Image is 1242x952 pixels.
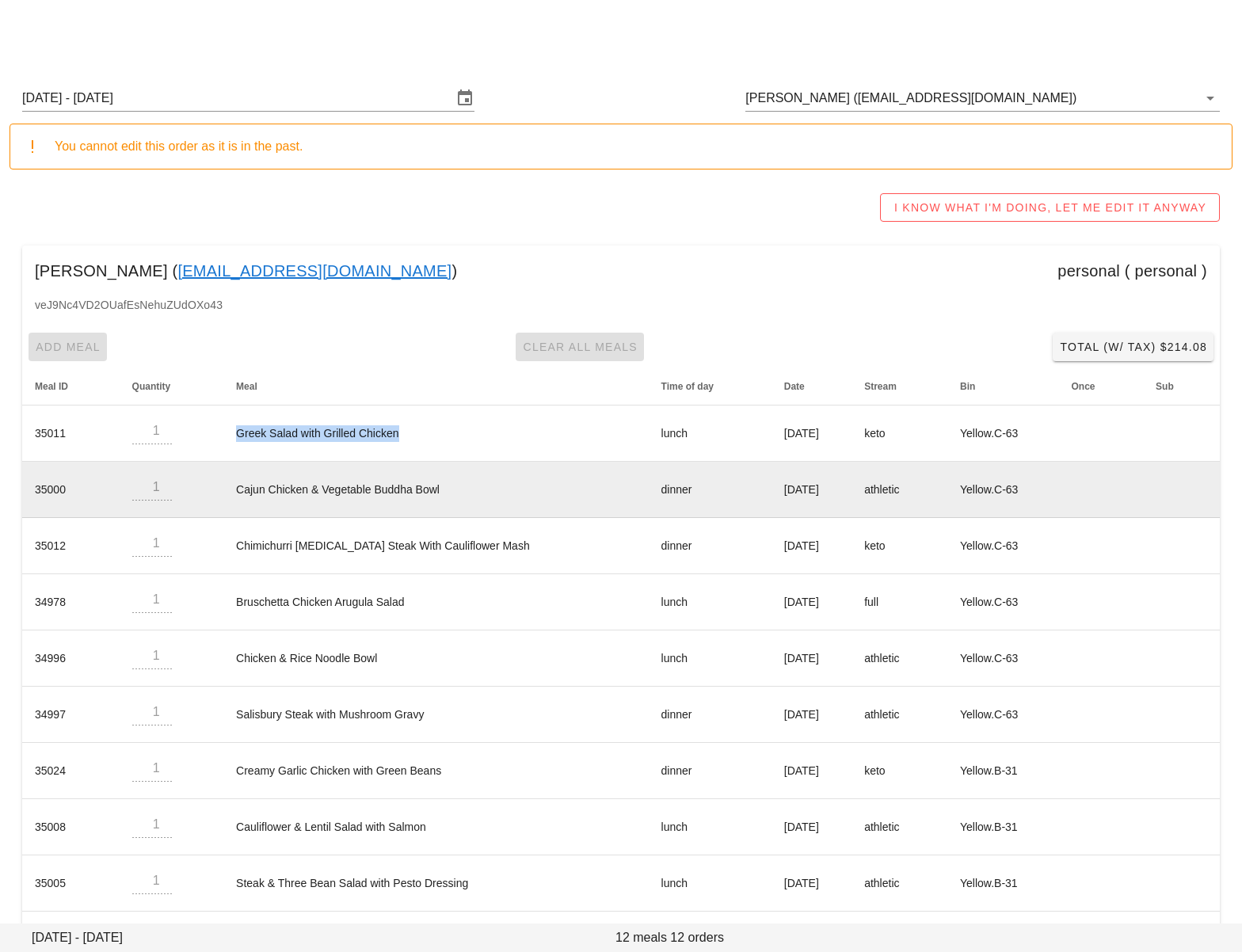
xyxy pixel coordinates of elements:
td: Yellow.C-63 [947,630,1058,687]
td: lunch [649,855,771,912]
td: Chicken & Rice Noodle Bowl [223,630,648,687]
th: Once: Not sorted. Activate to sort ascending. [1058,367,1143,406]
td: dinner [649,518,771,574]
th: Sub: Not sorted. Activate to sort ascending. [1143,367,1220,406]
td: 34996 [22,630,120,687]
td: [DATE] [771,799,851,855]
td: keto [851,406,947,462]
td: [DATE] [771,630,851,687]
td: lunch [649,406,771,462]
span: You cannot edit this order as it is in the past. [55,139,303,153]
span: Meal [236,381,257,392]
span: Date [784,381,805,392]
th: Stream: Not sorted. Activate to sort ascending. [851,367,947,406]
th: Time of day: Not sorted. Activate to sort ascending. [649,367,771,406]
td: [DATE] [771,518,851,574]
td: [DATE] [771,743,851,799]
td: 34997 [22,687,120,743]
th: Bin: Not sorted. Activate to sort ascending. [947,367,1058,406]
td: 35000 [22,462,120,518]
td: Creamy Garlic Chicken with Green Beans [223,743,648,799]
span: Sub [1156,381,1174,392]
td: Chimichurri [MEDICAL_DATA] Steak With Cauliflower Mash [223,518,648,574]
td: 35012 [22,518,120,574]
td: lunch [649,630,771,687]
span: Once [1071,381,1095,392]
td: Yellow.C-63 [947,687,1058,743]
td: dinner [649,743,771,799]
td: 35024 [22,743,120,799]
td: Bruschetta Chicken Arugula Salad [223,574,648,630]
div: veJ9Nc4VD2OUafEsNehuZUdOXo43 [22,296,1220,326]
td: 35011 [22,406,120,462]
td: [DATE] [771,855,851,912]
td: dinner [649,687,771,743]
th: Meal ID: Not sorted. Activate to sort ascending. [22,367,120,406]
td: 35005 [22,855,120,912]
td: Yellow.C-63 [947,406,1058,462]
span: Meal ID [35,381,68,392]
th: Date: Not sorted. Activate to sort ascending. [771,367,851,406]
td: Cajun Chicken & Vegetable Buddha Bowl [223,462,648,518]
button: Total (w/ Tax) $214.08 [1053,333,1213,361]
td: [DATE] [771,406,851,462]
td: [DATE] [771,687,851,743]
td: 34978 [22,574,120,630]
th: Quantity: Not sorted. Activate to sort ascending. [120,367,223,406]
span: I KNOW WHAT I'M DOING, LET ME EDIT IT ANYWAY [893,201,1206,214]
td: Yellow.C-63 [947,574,1058,630]
td: lunch [649,799,771,855]
td: dinner [649,462,771,518]
td: athletic [851,799,947,855]
span: Time of day [661,381,714,392]
td: keto [851,743,947,799]
td: Yellow.C-63 [947,462,1058,518]
th: Meal: Not sorted. Activate to sort ascending. [223,367,648,406]
td: Yellow.B-31 [947,743,1058,799]
td: Yellow.B-31 [947,855,1058,912]
td: keto [851,518,947,574]
td: Yellow.B-31 [947,799,1058,855]
button: I KNOW WHAT I'M DOING, LET ME EDIT IT ANYWAY [880,193,1220,222]
td: athletic [851,855,947,912]
td: [DATE] [771,462,851,518]
td: Cauliflower & Lentil Salad with Salmon [223,799,648,855]
span: Quantity [132,381,171,392]
td: [DATE] [771,574,851,630]
td: athletic [851,630,947,687]
span: Stream [864,381,897,392]
td: Yellow.C-63 [947,518,1058,574]
td: Salisbury Steak with Mushroom Gravy [223,687,648,743]
span: Bin [960,381,975,392]
td: 35008 [22,799,120,855]
td: lunch [649,574,771,630]
div: [PERSON_NAME] ( ) personal ( personal ) [22,246,1220,296]
td: athletic [851,462,947,518]
td: Greek Salad with Grilled Chicken [223,406,648,462]
a: [EMAIL_ADDRESS][DOMAIN_NAME] [177,258,451,284]
td: Steak & Three Bean Salad with Pesto Dressing [223,855,648,912]
td: athletic [851,687,947,743]
span: Total (w/ Tax) $214.08 [1059,341,1207,353]
td: full [851,574,947,630]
